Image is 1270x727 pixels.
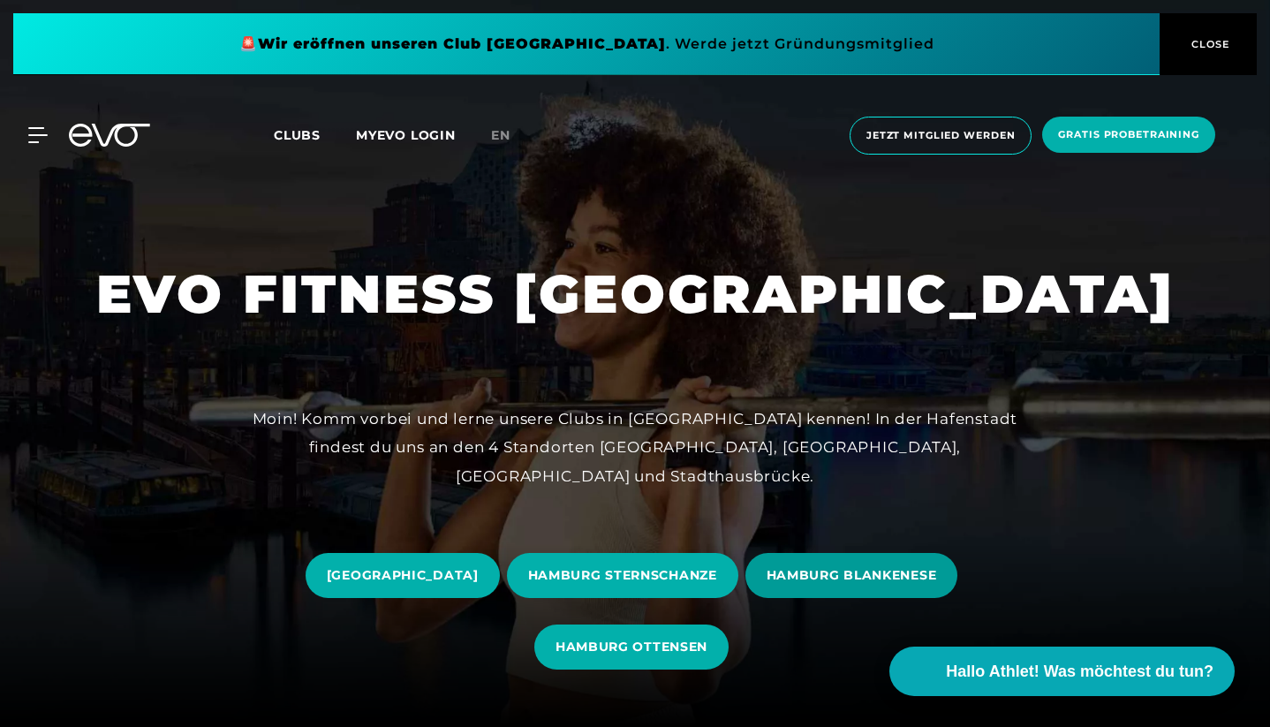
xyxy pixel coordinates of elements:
[1187,36,1230,52] span: CLOSE
[491,125,532,146] a: en
[507,540,745,611] a: HAMBURG STERNSCHANZE
[327,566,479,585] span: [GEOGRAPHIC_DATA]
[528,566,717,585] span: HAMBURG STERNSCHANZE
[534,611,736,683] a: HAMBURG OTTENSEN
[556,638,707,656] span: HAMBURG OTTENSEN
[274,127,321,143] span: Clubs
[946,660,1213,684] span: Hallo Athlet! Was möchtest du tun?
[274,126,356,143] a: Clubs
[1160,13,1257,75] button: CLOSE
[238,405,1032,490] div: Moin! Komm vorbei und lerne unsere Clubs in [GEOGRAPHIC_DATA] kennen! In der Hafenstadt findest d...
[866,128,1015,143] span: Jetzt Mitglied werden
[491,127,510,143] span: en
[96,260,1175,329] h1: EVO FITNESS [GEOGRAPHIC_DATA]
[889,647,1235,696] button: Hallo Athlet! Was möchtest du tun?
[306,540,507,611] a: [GEOGRAPHIC_DATA]
[1058,127,1199,142] span: Gratis Probetraining
[844,117,1037,155] a: Jetzt Mitglied werden
[767,566,937,585] span: HAMBURG BLANKENESE
[1037,117,1221,155] a: Gratis Probetraining
[356,127,456,143] a: MYEVO LOGIN
[745,540,965,611] a: HAMBURG BLANKENESE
